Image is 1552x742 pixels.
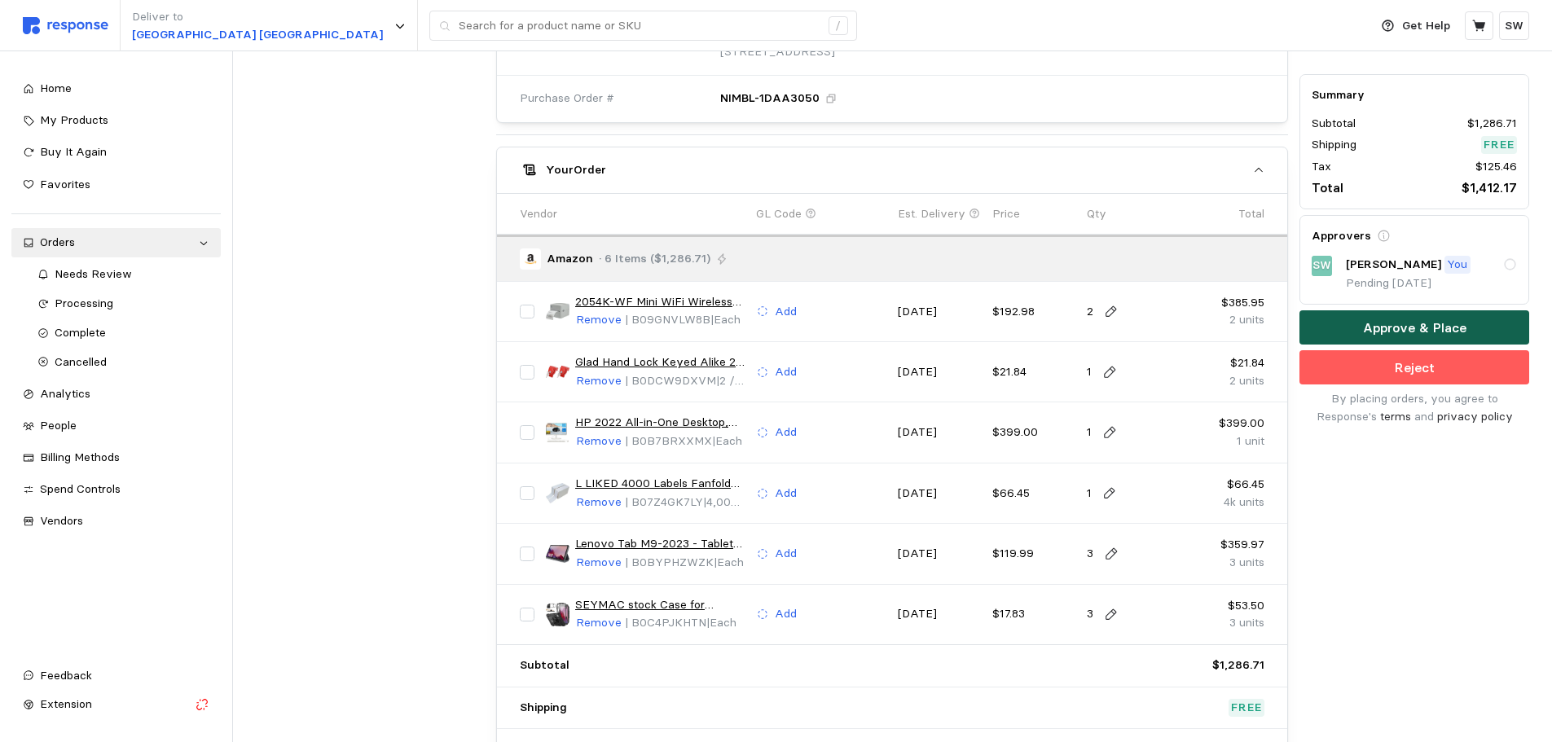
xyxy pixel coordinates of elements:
[1312,116,1356,134] p: Subtotal
[55,354,107,369] span: Cancelled
[546,603,569,626] img: 71ziiLeH5wL._AC_SY300_SX300_QL70_FMwebp_.jpg
[775,545,797,563] p: Add
[775,605,797,623] p: Add
[1437,409,1513,424] a: privacy policy
[625,494,703,509] span: | B07Z4GK7LY
[1312,137,1356,155] p: Shipping
[1212,656,1264,674] p: $1,286.71
[1363,318,1466,338] p: Approve & Place
[898,303,981,321] p: [DATE]
[575,414,745,432] a: HP 2022 All-in-One Desktop, 21.5" FHD Display, Intel Celeron J4025 Processor, 8GB RAM, 256GB PCIe...
[40,177,90,191] span: Favorites
[898,605,981,623] p: [DATE]
[26,318,221,348] a: Complete
[625,433,712,448] span: | B0B7BRXXMX
[40,234,192,252] div: Orders
[710,312,741,327] span: | Each
[992,363,1075,381] p: $21.84
[132,26,383,44] p: [GEOGRAPHIC_DATA] [GEOGRAPHIC_DATA]
[546,421,569,445] img: 71utH-bZHYL._AC_SX679_.jpg
[520,90,614,108] span: Purchase Order #
[575,310,622,330] button: Remove
[1299,351,1529,385] button: Reject
[1181,536,1264,554] p: $359.97
[40,696,92,711] span: Extension
[1181,614,1264,632] p: 3 units
[575,553,622,573] button: Remove
[898,485,981,503] p: [DATE]
[1087,545,1093,563] p: 3
[992,485,1075,503] p: $66.45
[132,8,383,26] p: Deliver to
[1087,303,1093,321] p: 2
[1087,485,1092,503] p: 1
[40,112,108,127] span: My Products
[625,312,710,327] span: | B09GNVLW8B
[1346,257,1441,274] p: [PERSON_NAME]
[1312,257,1331,275] p: SW
[459,11,820,41] input: Search for a product name or SKU
[575,293,745,311] a: 2054K-WF Mini WiFi Wireless Shipping Label Printer for iPhone Windows Mac Chromebook Android Supp...
[992,303,1075,321] p: $192.98
[992,205,1020,223] p: Price
[1181,294,1264,312] p: $385.95
[1087,205,1106,223] p: Qty
[829,16,848,36] div: /
[775,303,797,321] p: Add
[1181,597,1264,615] p: $53.50
[55,296,113,310] span: Processing
[706,615,736,630] span: | Each
[712,433,742,448] span: | Each
[992,424,1075,441] p: $399.00
[1181,354,1264,372] p: $21.84
[40,450,120,464] span: Billing Methods
[775,363,797,381] p: Add
[1181,494,1264,511] p: 4k units
[576,494,622,511] p: Remove
[520,699,567,717] p: Shipping
[625,373,716,388] span: | B0DCW9DXVM
[520,656,569,674] p: Subtotal
[1447,257,1467,274] p: You
[40,144,107,159] span: Buy It Again
[11,411,221,441] a: People
[1299,311,1529,345] button: Approve & Place
[40,418,77,432] span: People
[11,138,221,167] a: Buy It Again
[11,475,221,504] a: Spend Controls
[575,493,622,512] button: Remove
[756,302,798,322] button: Add
[756,544,798,564] button: Add
[575,371,622,391] button: Remove
[1181,554,1264,572] p: 3 units
[1312,228,1371,245] h5: Approvers
[11,170,221,200] a: Favorites
[11,106,221,135] a: My Products
[1346,275,1517,293] p: Pending [DATE]
[576,614,622,632] p: Remove
[1395,358,1435,378] p: Reject
[23,17,108,34] img: svg%3e
[575,353,745,371] a: Glad Hand Lock Keyed Alike 2 Pack Heavy Duty Aluminum Air Brake Glad Hand Lock for Tractor Trailer
[546,542,569,565] img: 618mxQZWt1L._AC_SX679_.jpg
[714,555,744,569] span: | Each
[546,481,569,505] img: 61kZ5mp4iJL.__AC_SX300_SY300_QL70_FMwebp_.jpg
[546,360,569,384] img: 71B9WETnmzL._AC_SY300_SX300_QL70_FMwebp_.jpg
[1475,158,1517,176] p: $125.46
[756,484,798,503] button: Add
[1380,409,1411,424] a: terms
[1467,116,1517,134] p: $1,286.71
[1402,17,1450,35] p: Get Help
[55,325,106,340] span: Complete
[756,362,798,382] button: Add
[1238,205,1264,223] p: Total
[576,554,622,572] p: Remove
[40,386,90,401] span: Analytics
[1087,424,1092,441] p: 1
[575,596,745,614] a: SEYMAC stock Case for Lenovo Tab M9 (TB-310FU) 2023 with Screen Protector, Drop-Proof Protection ...
[1087,363,1092,381] p: 1
[575,535,745,553] a: Lenovo Tab M9-2023 - Tablet - Long Battery Life - 9" HD - Front 2MP & Rear 8MP Camera - 3GB Memor...
[546,161,606,178] h5: Your Order
[775,424,797,441] p: Add
[1181,415,1264,432] p: $399.00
